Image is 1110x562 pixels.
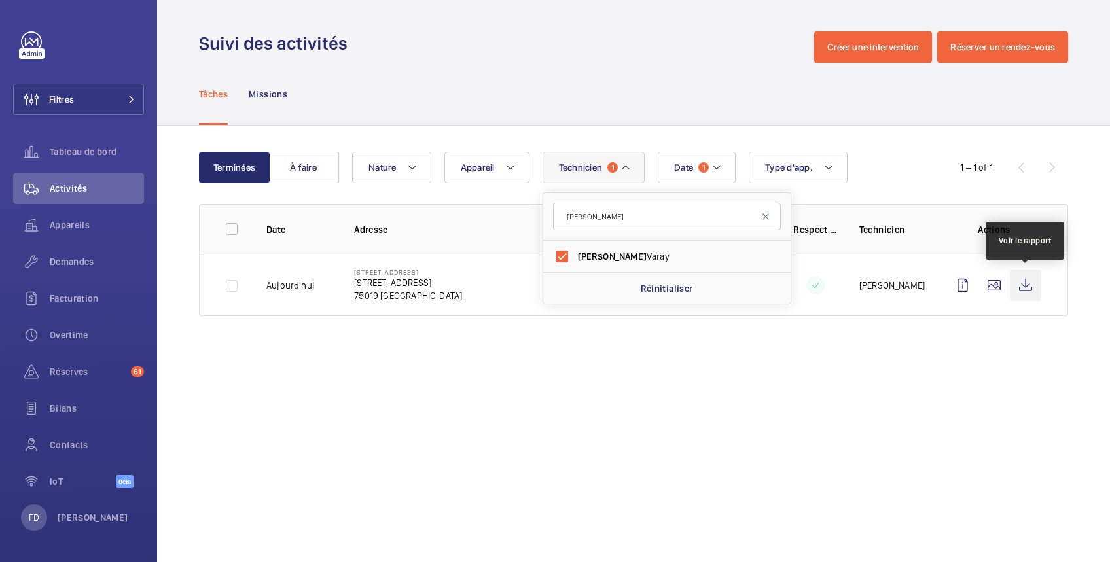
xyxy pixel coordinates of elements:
[543,152,645,183] button: Technicien1
[50,402,144,415] span: Bilans
[354,289,462,302] p: 75019 [GEOGRAPHIC_DATA]
[960,161,993,174] div: 1 – 1 of 1
[698,162,709,173] span: 1
[749,152,848,183] button: Type d'app.
[50,182,144,195] span: Activités
[559,162,603,173] span: Technicien
[354,268,462,276] p: [STREET_ADDRESS]
[553,203,781,230] input: Trouvez une technicien
[50,475,116,488] span: IoT
[793,223,838,236] p: Respect délai
[249,88,287,101] p: Missions
[29,511,39,524] p: FD
[859,223,926,236] p: Technicien
[578,251,647,262] span: [PERSON_NAME]
[461,162,495,173] span: Appareil
[58,511,128,524] p: [PERSON_NAME]
[814,31,933,63] button: Créer une intervention
[444,152,529,183] button: Appareil
[50,328,144,342] span: Overtime
[199,88,228,101] p: Tâches
[999,235,1052,247] div: Voir le rapport
[578,250,758,263] span: Varay
[116,475,134,488] span: Beta
[937,31,1068,63] button: Réserver un rendez-vous
[859,279,925,292] p: [PERSON_NAME]
[50,255,144,268] span: Demandes
[199,31,355,56] h1: Suivi des activités
[674,162,693,173] span: Date
[947,223,1041,236] p: Actions
[607,162,618,173] span: 1
[50,365,126,378] span: Réserves
[352,152,431,183] button: Nature
[641,282,693,295] p: Réinitialiser
[50,438,144,451] span: Contacts
[49,93,74,106] span: Filtres
[266,223,333,236] p: Date
[354,223,552,236] p: Adresse
[199,152,270,183] button: Terminées
[131,366,144,377] span: 61
[354,276,462,289] p: [STREET_ADDRESS]
[50,292,144,305] span: Facturation
[765,162,813,173] span: Type d'app.
[50,145,144,158] span: Tableau de bord
[13,84,144,115] button: Filtres
[658,152,736,183] button: Date1
[268,152,339,183] button: À faire
[50,219,144,232] span: Appareils
[368,162,397,173] span: Nature
[266,279,315,292] p: Aujourd'hui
